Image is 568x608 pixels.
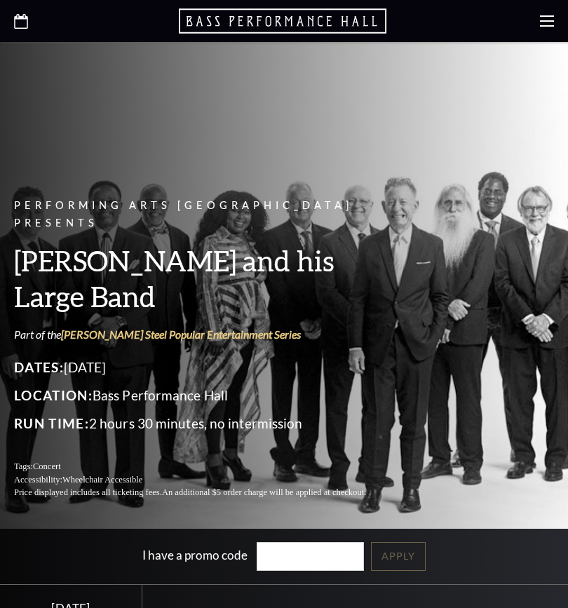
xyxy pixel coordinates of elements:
[14,243,400,314] h3: [PERSON_NAME] and his Large Band
[14,486,400,499] p: Price displayed includes all ticketing fees.
[14,384,400,407] p: Bass Performance Hall
[14,197,400,232] p: Performing Arts [GEOGRAPHIC_DATA] Presents
[14,412,400,435] p: 2 hours 30 minutes, no intermission
[142,547,248,562] label: I have a promo code
[14,415,89,431] span: Run Time:
[14,460,400,473] p: Tags:
[14,387,93,403] span: Location:
[162,487,366,497] span: An additional $5 order charge will be applied at checkout.
[14,473,400,487] p: Accessibility:
[33,461,61,471] span: Concert
[14,327,400,342] p: Part of the
[14,359,64,375] span: Dates:
[62,475,142,485] span: Wheelchair Accessible
[61,327,301,341] a: [PERSON_NAME] Steel Popular Entertainment Series
[14,356,400,379] p: [DATE]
